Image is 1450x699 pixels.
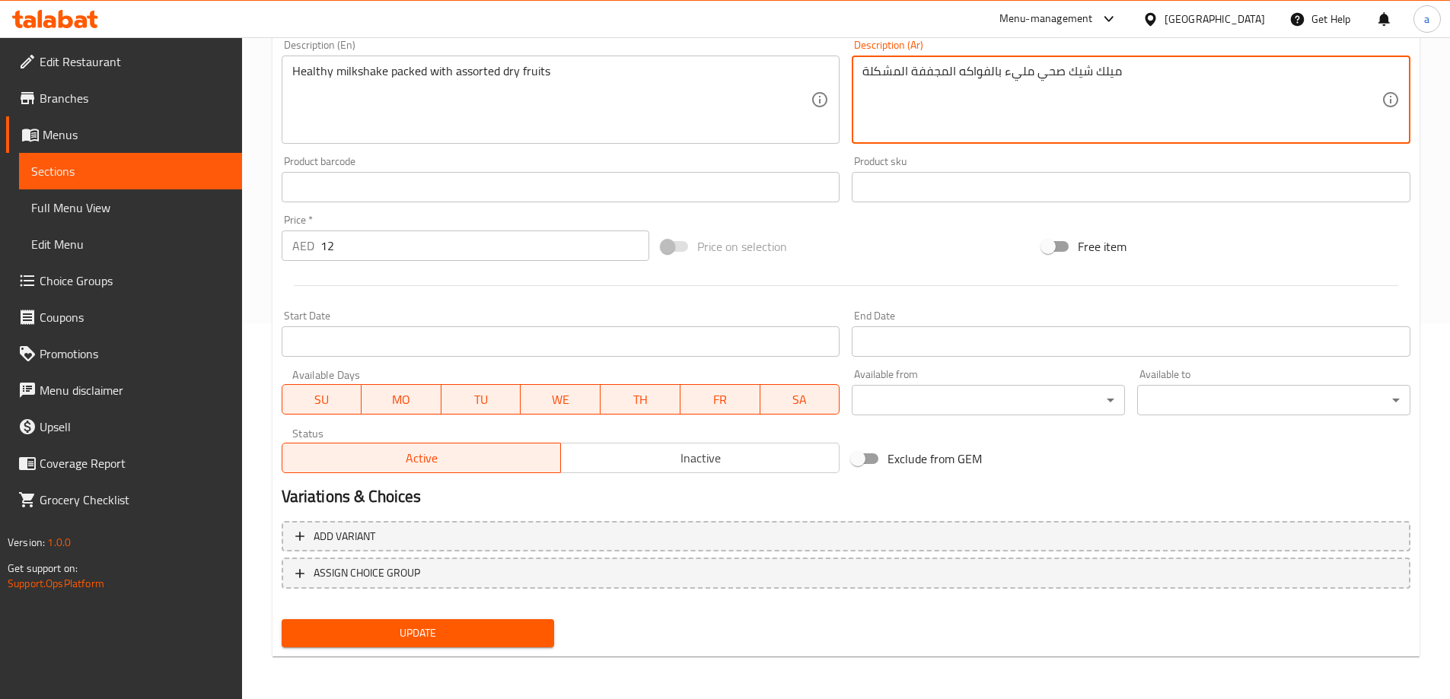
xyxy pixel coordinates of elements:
[1165,11,1265,27] div: [GEOGRAPHIC_DATA]
[862,64,1381,136] textarea: ميلك شيك صحي مليء بالفواكه المجففة المشكلة
[697,237,787,256] span: Price on selection
[368,389,435,411] span: MO
[19,189,242,226] a: Full Menu View
[282,521,1410,552] button: Add variant
[282,172,840,202] input: Please enter product barcode
[607,389,674,411] span: TH
[282,485,1410,508] h2: Variations & Choices
[288,447,555,469] span: Active
[31,235,230,253] span: Edit Menu
[282,384,362,415] button: SU
[43,126,230,144] span: Menus
[40,491,230,509] span: Grocery Checklist
[1078,237,1127,256] span: Free item
[441,384,521,415] button: TU
[47,532,71,552] span: 1.0.0
[6,299,242,335] a: Coupons
[6,408,242,445] a: Upsell
[8,532,45,552] span: Version:
[40,52,230,71] span: Edit Restaurant
[40,89,230,107] span: Branches
[282,443,561,473] button: Active
[292,237,314,255] p: AED
[31,162,230,180] span: Sections
[999,10,1093,28] div: Menu-management
[888,450,982,468] span: Exclude from GEM
[6,481,242,518] a: Grocery Checklist
[40,454,230,472] span: Coverage Report
[31,199,230,217] span: Full Menu View
[6,372,242,408] a: Menu disclaimer
[601,384,680,415] button: TH
[40,308,230,326] span: Coupons
[288,389,356,411] span: SU
[6,116,242,153] a: Menus
[527,389,594,411] span: WE
[40,272,230,290] span: Choice Groups
[852,385,1125,415] div: ​
[19,153,242,189] a: Sections
[19,226,242,262] a: Edit Menu
[448,389,515,411] span: TU
[687,389,754,411] span: FR
[8,558,78,578] span: Get support on:
[362,384,441,415] button: MO
[680,384,760,415] button: FR
[852,172,1410,202] input: Please enter product sku
[8,573,104,593] a: Support.OpsPlatform
[6,80,242,116] a: Branches
[6,335,242,372] a: Promotions
[560,443,840,473] button: Inactive
[766,389,834,411] span: SA
[1137,385,1410,415] div: ​
[6,43,242,80] a: Edit Restaurant
[6,262,242,299] a: Choice Groups
[314,564,420,583] span: ASSIGN CHOICE GROUP
[282,558,1410,589] button: ASSIGN CHOICE GROUP
[314,527,375,546] span: Add variant
[40,345,230,363] span: Promotions
[282,619,555,647] button: Update
[6,445,242,481] a: Coverage Report
[1424,11,1429,27] span: a
[40,381,230,399] span: Menu disclaimer
[521,384,601,415] button: WE
[40,418,230,436] span: Upsell
[292,64,811,136] textarea: Healthy milkshake packed with assorted dry fruits
[760,384,840,415] button: SA
[567,447,833,469] span: Inactive
[320,230,650,261] input: Please enter price
[294,624,543,643] span: Update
